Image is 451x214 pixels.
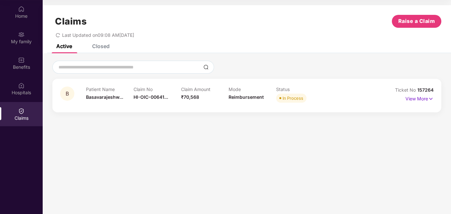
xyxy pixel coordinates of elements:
[66,91,69,97] span: B
[18,31,25,38] img: svg+xml;base64,PHN2ZyB3aWR0aD0iMjAiIGhlaWdodD0iMjAiIHZpZXdCb3g9IjAgMCAyMCAyMCIgZmlsbD0ibm9uZSIgeG...
[229,87,276,92] p: Mode
[18,6,25,12] img: svg+xml;base64,PHN2ZyBpZD0iSG9tZSIgeG1sbnM9Imh0dHA6Ly93d3cudzMub3JnLzIwMDAvc3ZnIiB3aWR0aD0iMjAiIG...
[392,15,441,28] button: Raise a Claim
[276,87,324,92] p: Status
[55,16,87,27] h1: Claims
[18,57,25,63] img: svg+xml;base64,PHN2ZyBpZD0iQmVuZWZpdHMiIHhtbG5zPSJodHRwOi8vd3d3LnczLm9yZy8yMDAwL3N2ZyIgd2lkdGg9Ij...
[18,108,25,114] img: svg+xml;base64,PHN2ZyBpZD0iQ2xhaW0iIHhtbG5zPSJodHRwOi8vd3d3LnczLm9yZy8yMDAwL3N2ZyIgd2lkdGg9IjIwIi...
[405,94,434,102] p: View More
[86,87,134,92] p: Patient Name
[134,87,181,92] p: Claim No
[92,43,110,49] div: Closed
[395,87,417,93] span: Ticket No
[229,94,264,100] span: Reimbursement
[181,94,199,100] span: ₹70,568
[283,95,303,101] div: In Process
[86,94,123,100] span: Basavarajeshw...
[62,32,134,38] span: Last Updated on 09:08 AM[DATE]
[203,65,209,70] img: svg+xml;base64,PHN2ZyBpZD0iU2VhcmNoLTMyeDMyIiB4bWxucz0iaHR0cDovL3d3dy53My5vcmcvMjAwMC9zdmciIHdpZH...
[428,95,434,102] img: svg+xml;base64,PHN2ZyB4bWxucz0iaHR0cDovL3d3dy53My5vcmcvMjAwMC9zdmciIHdpZHRoPSIxNyIgaGVpZ2h0PSIxNy...
[398,17,435,25] span: Raise a Claim
[56,32,60,38] span: redo
[181,87,229,92] p: Claim Amount
[18,82,25,89] img: svg+xml;base64,PHN2ZyBpZD0iSG9zcGl0YWxzIiB4bWxucz0iaHR0cDovL3d3dy53My5vcmcvMjAwMC9zdmciIHdpZHRoPS...
[56,43,72,49] div: Active
[417,87,434,93] span: 157264
[134,94,168,100] span: HI-OIC-00641...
